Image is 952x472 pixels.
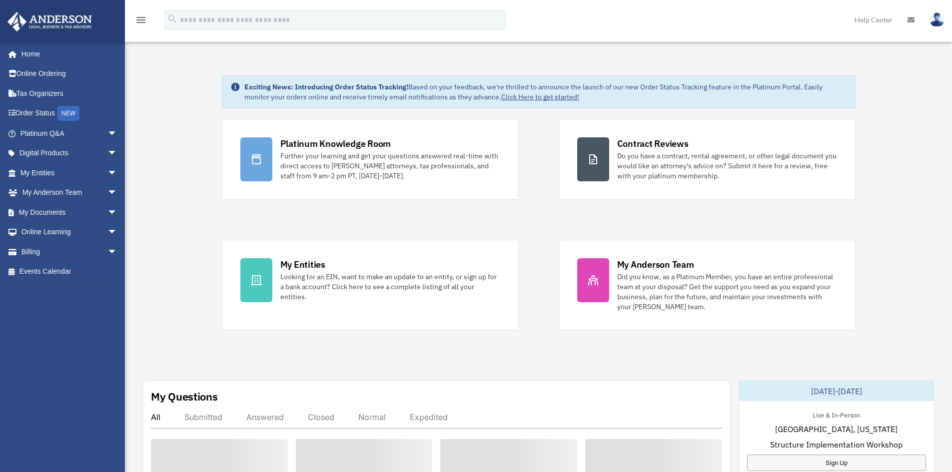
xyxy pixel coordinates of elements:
[167,13,178,24] i: search
[308,412,334,422] div: Closed
[7,222,132,242] a: Online Learningarrow_drop_down
[244,82,408,91] strong: Exciting News: Introducing Order Status Tracking!
[280,272,500,302] div: Looking for an EIN, want to make an update to an entity, or sign up for a bank account? Click her...
[7,262,132,282] a: Events Calendar
[280,151,500,181] div: Further your learning and get your questions answered real-time with direct access to [PERSON_NAM...
[280,137,391,150] div: Platinum Knowledge Room
[775,423,898,435] span: [GEOGRAPHIC_DATA], [US_STATE]
[7,202,132,222] a: My Documentsarrow_drop_down
[410,412,448,422] div: Expedited
[107,163,127,183] span: arrow_drop_down
[107,202,127,223] span: arrow_drop_down
[358,412,386,422] div: Normal
[7,123,132,143] a: Platinum Q&Aarrow_drop_down
[107,183,127,203] span: arrow_drop_down
[617,272,837,312] div: Did you know, as a Platinum Member, you have an entire professional team at your disposal? Get th...
[7,103,132,124] a: Order StatusNEW
[244,82,847,102] div: Based on your feedback, we're thrilled to announce the launch of our new Order Status Tracking fe...
[4,12,95,31] img: Anderson Advisors Platinum Portal
[246,412,284,422] div: Answered
[7,83,132,103] a: Tax Organizers
[770,439,903,451] span: Structure Implementation Workshop
[222,119,519,200] a: Platinum Knowledge Room Further your learning and get your questions answered real-time with dire...
[135,17,147,26] a: menu
[739,381,934,401] div: [DATE]-[DATE]
[559,240,856,330] a: My Anderson Team Did you know, as a Platinum Member, you have an entire professional team at your...
[7,64,132,84] a: Online Ordering
[7,44,127,64] a: Home
[107,242,127,262] span: arrow_drop_down
[280,258,325,271] div: My Entities
[617,151,837,181] div: Do you have a contract, rental agreement, or other legal document you would like an attorney's ad...
[184,412,222,422] div: Submitted
[559,119,856,200] a: Contract Reviews Do you have a contract, rental agreement, or other legal document you would like...
[135,14,147,26] i: menu
[501,92,579,101] a: Click Here to get started!
[7,242,132,262] a: Billingarrow_drop_down
[222,240,519,330] a: My Entities Looking for an EIN, want to make an update to an entity, or sign up for a bank accoun...
[151,389,218,404] div: My Questions
[747,455,926,471] a: Sign Up
[617,258,694,271] div: My Anderson Team
[107,222,127,243] span: arrow_drop_down
[7,163,132,183] a: My Entitiesarrow_drop_down
[805,409,868,420] div: Live & In-Person
[151,412,160,422] div: All
[107,143,127,164] span: arrow_drop_down
[7,183,132,203] a: My Anderson Teamarrow_drop_down
[107,123,127,144] span: arrow_drop_down
[617,137,689,150] div: Contract Reviews
[930,12,945,27] img: User Pic
[57,106,79,121] div: NEW
[7,143,132,163] a: Digital Productsarrow_drop_down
